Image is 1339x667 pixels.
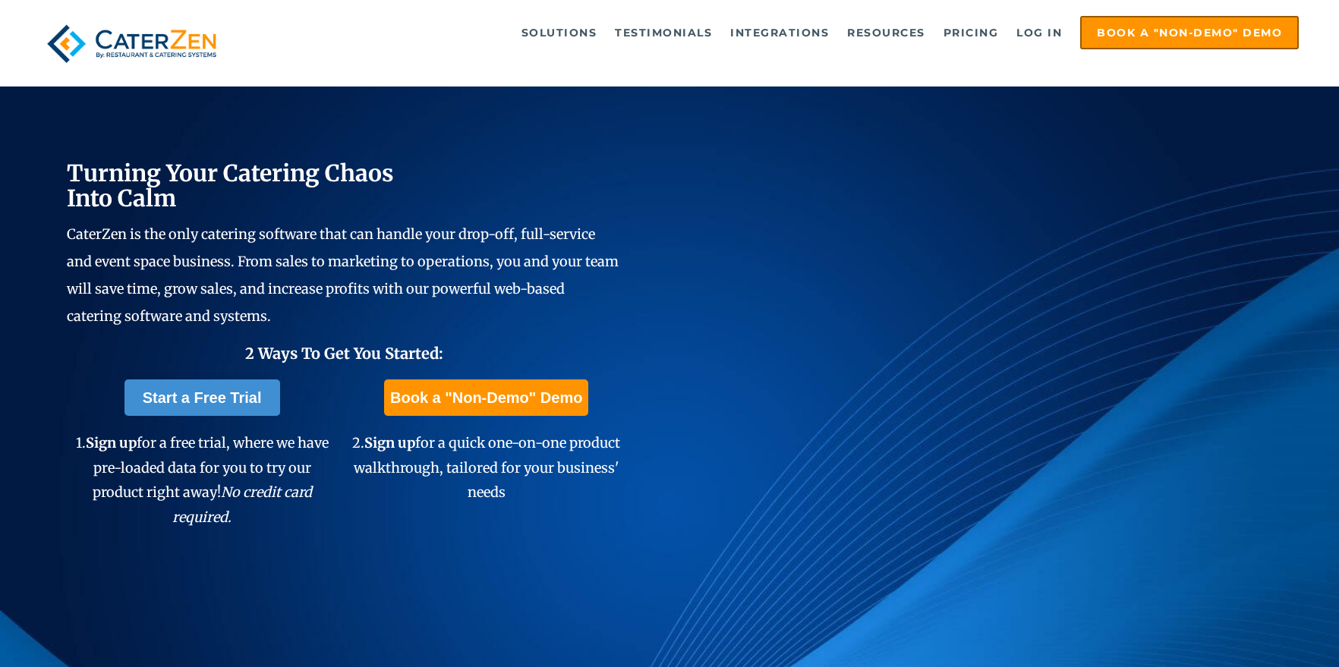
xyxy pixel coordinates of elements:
span: 2 Ways To Get You Started: [245,344,443,363]
span: Turning Your Catering Chaos Into Calm [67,159,394,212]
a: Pricing [936,17,1007,48]
a: Resources [840,17,933,48]
span: Sign up [86,434,137,451]
a: Book a "Non-Demo" Demo [384,379,588,416]
a: Solutions [514,17,605,48]
div: Navigation Menu [255,16,1299,49]
a: Start a Free Trial [124,379,280,416]
iframe: Help widget launcher [1204,608,1322,650]
a: Book a "Non-Demo" Demo [1080,16,1299,49]
a: Integrations [723,17,836,48]
img: caterzen [40,16,223,71]
span: Sign up [364,434,415,451]
em: No credit card required. [172,483,312,525]
span: 1. for a free trial, where we have pre-loaded data for you to try our product right away! [76,434,329,525]
span: 2. for a quick one-on-one product walkthrough, tailored for your business' needs [352,434,620,501]
a: Log in [1009,17,1070,48]
span: CaterZen is the only catering software that can handle your drop-off, full-service and event spac... [67,225,619,325]
a: Testimonials [607,17,720,48]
